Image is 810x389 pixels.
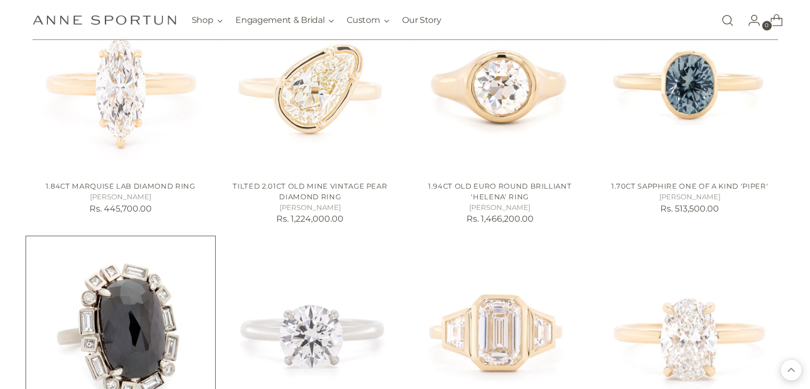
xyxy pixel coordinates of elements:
a: Go to the account page [739,10,760,31]
h5: [PERSON_NAME] [412,202,588,213]
span: 0 [762,21,772,30]
button: Shop [192,9,223,32]
a: Open search modal [717,10,738,31]
h5: [PERSON_NAME] [32,192,209,202]
span: Rs. 513,500.00 [660,204,719,214]
a: Anne Sportun Fine Jewellery [32,15,176,25]
button: Back to top [781,360,801,380]
a: Our Story [402,9,441,32]
h5: [PERSON_NAME] [601,192,778,202]
a: 1.70ct Sapphire One of a Kind 'Piper' [611,182,768,190]
button: Engagement & Bridal [235,9,334,32]
span: Rs. 445,700.00 [89,204,152,214]
span: Rs. 1,224,000.00 [276,214,343,224]
h5: [PERSON_NAME] [222,202,398,213]
a: Open cart modal [762,10,783,31]
a: Tilted 2.01ct Old Mine Vintage Pear Diamond Ring [233,182,387,201]
a: 1.94ct Old Euro Round Brilliant 'Helena' Ring [428,182,571,201]
span: Rs. 1,466,200.00 [467,214,534,224]
button: Custom [347,9,389,32]
a: 1.84ct Marquise Lab Diamond Ring [46,182,195,190]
